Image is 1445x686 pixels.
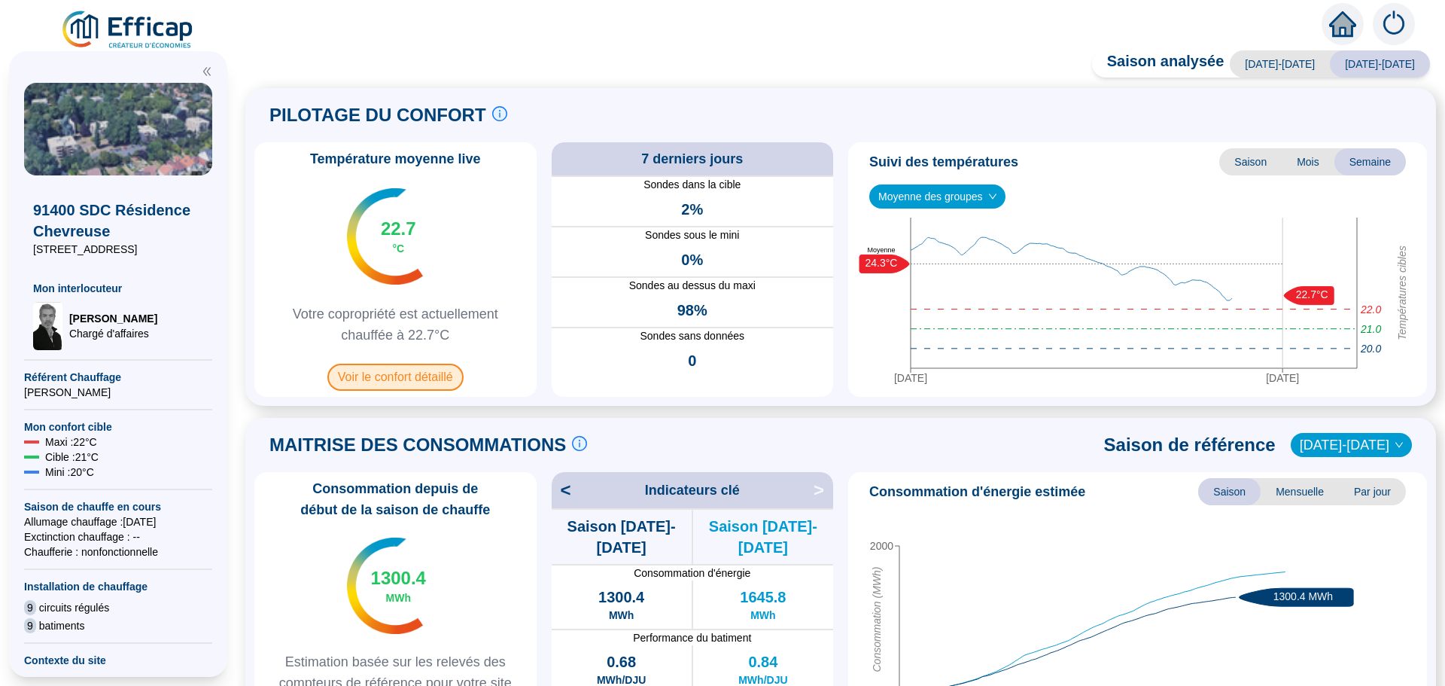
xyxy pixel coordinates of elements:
[24,514,212,529] span: Allumage chauffage : [DATE]
[645,480,740,501] span: Indicateurs clé
[301,148,490,169] span: Température moyenne live
[871,567,883,672] tspan: Consommation (MWh)
[1395,441,1404,450] span: down
[24,600,36,615] span: 9
[894,372,927,384] tspan: [DATE]
[24,385,212,400] span: [PERSON_NAME]
[202,66,212,77] span: double-left
[552,516,692,558] span: Saison [DATE]-[DATE]
[45,450,99,465] span: Cible : 21 °C
[552,566,834,581] span: Consommation d'énergie
[381,217,416,241] span: 22.7
[1396,246,1408,341] tspan: Températures cibles
[24,370,212,385] span: Référent Chauffage
[1273,590,1333,602] text: 1300.4 MWh
[552,630,834,645] span: Performance du batiment
[45,434,97,450] span: Maxi : 22 °C
[1198,478,1261,505] span: Saison
[598,587,644,608] span: 1300.4
[1230,50,1330,78] span: [DATE]-[DATE]
[677,300,707,321] span: 98%
[1360,343,1381,355] tspan: 20.0
[1104,433,1276,457] span: Saison de référence
[371,566,426,590] span: 1300.4
[347,188,423,285] img: indicateur températures
[1282,148,1334,175] span: Mois
[748,651,777,672] span: 0.84
[878,185,996,208] span: Moyenne des groupes
[867,247,895,255] text: Moyenne
[24,579,212,594] span: Installation de chauffage
[693,516,833,558] span: Saison [DATE]-[DATE]
[1296,289,1328,301] text: 22.7°C
[1219,148,1282,175] span: Saison
[1360,323,1381,335] tspan: 21.0
[572,436,587,451] span: info-circle
[1329,11,1356,38] span: home
[492,106,507,121] span: info-circle
[607,651,636,672] span: 0.68
[24,529,212,544] span: Exctinction chauffage : --
[814,478,833,502] span: >
[740,587,786,608] span: 1645.8
[1330,50,1430,78] span: [DATE]-[DATE]
[24,419,212,434] span: Mon confort cible
[552,177,834,193] span: Sondes dans la cible
[688,350,696,371] span: 0
[552,227,834,243] span: Sondes sous le mini
[24,653,212,668] span: Contexte du site
[33,200,203,242] span: 91400 SDC Résidence Chevreuse
[552,328,834,344] span: Sondes sans données
[1373,3,1415,45] img: alerts
[865,258,898,270] text: 24.3°C
[988,192,997,201] span: down
[39,600,109,615] span: circuits régulés
[552,278,834,294] span: Sondes au dessus du maxi
[69,311,157,326] span: [PERSON_NAME]
[33,302,63,350] img: Chargé d'affaires
[681,249,703,270] span: 0%
[24,544,212,559] span: Chaufferie : non fonctionnelle
[1092,50,1224,78] span: Saison analysée
[870,540,893,552] tspan: 2000
[269,103,486,127] span: PILOTAGE DU CONFORT
[24,618,36,633] span: 9
[260,303,531,346] span: Votre copropriété est actuellement chauffée à 22.7°C
[269,433,566,457] span: MAITRISE DES CONSOMMATIONS
[1266,372,1299,384] tspan: [DATE]
[386,590,411,605] span: MWh
[33,281,203,296] span: Mon interlocuteur
[609,608,634,623] span: MWh
[869,481,1085,502] span: Consommation d'énergie estimée
[69,326,157,341] span: Chargé d'affaires
[641,148,743,169] span: 7 derniers jours
[60,9,196,51] img: efficap energie logo
[869,151,1018,172] span: Suivi des températures
[24,499,212,514] span: Saison de chauffe en cours
[1300,434,1403,456] span: 2022-2023
[681,199,703,220] span: 2%
[1339,478,1406,505] span: Par jour
[347,538,423,634] img: indicateur températures
[39,618,85,633] span: batiments
[1360,303,1381,316] tspan: 22.0
[1334,148,1406,175] span: Semaine
[260,478,531,520] span: Consommation depuis de début de la saison de chauffe
[552,478,571,502] span: <
[45,465,94,480] span: Mini : 20 °C
[327,364,464,391] span: Voir le confort détaillé
[392,241,404,256] span: °C
[1261,478,1339,505] span: Mensuelle
[750,608,775,623] span: MWh
[33,242,203,257] span: [STREET_ADDRESS]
